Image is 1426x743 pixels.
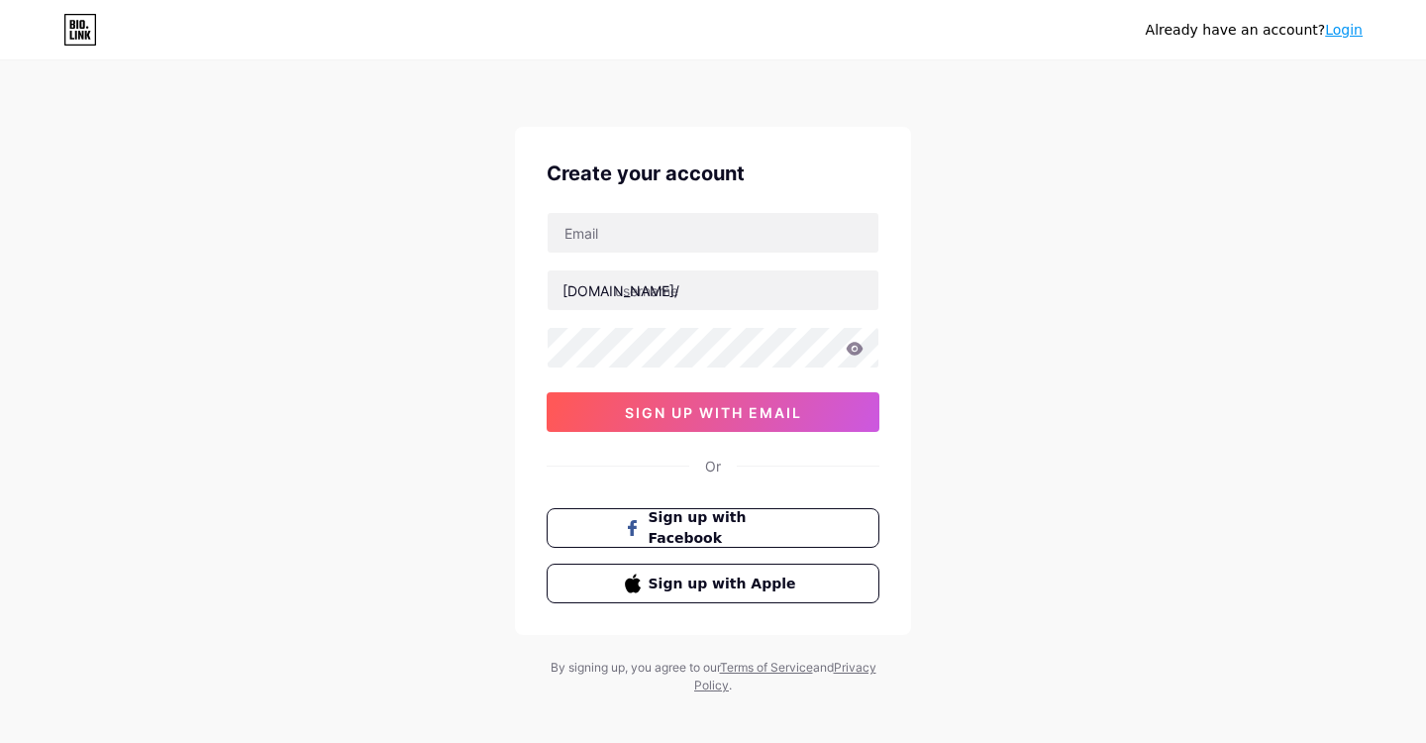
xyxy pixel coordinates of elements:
[649,507,802,549] span: Sign up with Facebook
[547,392,879,432] button: sign up with email
[720,660,813,675] a: Terms of Service
[562,280,679,301] div: [DOMAIN_NAME]/
[545,659,881,694] div: By signing up, you agree to our and .
[548,213,878,253] input: Email
[547,159,879,188] div: Create your account
[625,404,802,421] span: sign up with email
[649,574,802,594] span: Sign up with Apple
[1146,20,1363,41] div: Already have an account?
[547,564,879,603] button: Sign up with Apple
[548,270,878,310] input: username
[705,456,721,477] div: Or
[1325,22,1363,38] a: Login
[547,508,879,548] button: Sign up with Facebook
